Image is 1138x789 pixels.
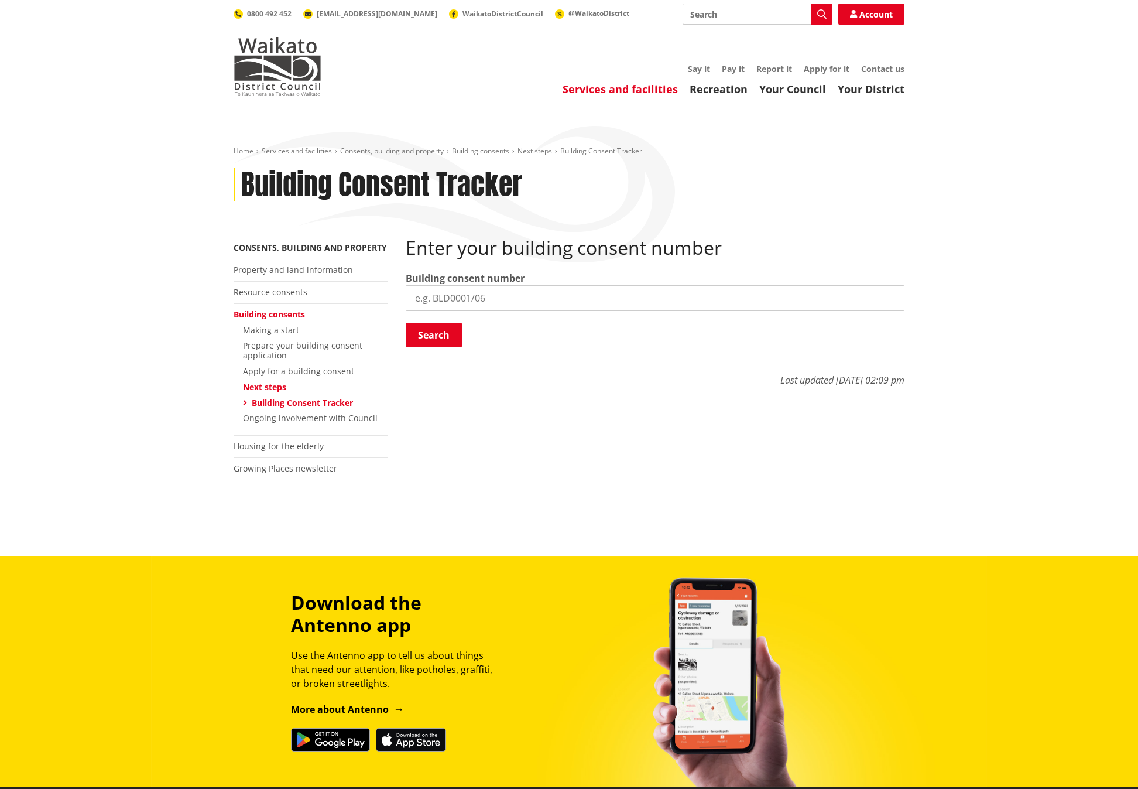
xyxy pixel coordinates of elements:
[568,8,629,18] span: @WaikatoDistrict
[683,4,832,25] input: Search input
[291,703,404,716] a: More about Antenno
[406,361,904,387] p: Last updated [DATE] 02:09 pm
[243,412,378,423] a: Ongoing involvement with Council
[722,63,745,74] a: Pay it
[291,728,370,752] img: Get it on Google Play
[234,9,292,19] a: 0800 492 452
[243,340,362,361] a: Prepare your building consent application
[688,63,710,74] a: Say it
[804,63,849,74] a: Apply for it
[759,82,826,96] a: Your Council
[560,146,642,156] span: Building Consent Tracker
[243,381,286,392] a: Next steps
[376,728,446,752] img: Download on the App Store
[252,397,353,408] a: Building Consent Tracker
[234,463,337,474] a: Growing Places newsletter
[262,146,332,156] a: Services and facilities
[234,309,305,320] a: Building consents
[234,146,904,156] nav: breadcrumb
[241,168,522,202] h1: Building Consent Tracker
[247,9,292,19] span: 0800 492 452
[317,9,437,19] span: [EMAIL_ADDRESS][DOMAIN_NAME]
[291,648,503,691] p: Use the Antenno app to tell us about things that need our attention, like potholes, graffiti, or ...
[234,440,324,452] a: Housing for the elderly
[838,4,904,25] a: Account
[563,82,678,96] a: Services and facilities
[234,37,321,96] img: Waikato District Council - Te Kaunihera aa Takiwaa o Waikato
[243,366,354,377] a: Apply for a building consent
[406,323,462,347] button: Search
[861,63,904,74] a: Contact us
[555,8,629,18] a: @WaikatoDistrict
[690,82,748,96] a: Recreation
[452,146,509,156] a: Building consents
[406,271,525,285] label: Building consent number
[838,82,904,96] a: Your District
[303,9,437,19] a: [EMAIL_ADDRESS][DOMAIN_NAME]
[340,146,444,156] a: Consents, building and property
[462,9,543,19] span: WaikatoDistrictCouncil
[234,264,353,275] a: Property and land information
[234,286,307,298] a: Resource consents
[406,237,904,259] h2: Enter your building consent number
[243,325,299,336] a: Making a start
[517,146,552,156] a: Next steps
[234,146,253,156] a: Home
[406,285,904,311] input: e.g. BLD0001/06
[756,63,792,74] a: Report it
[449,9,543,19] a: WaikatoDistrictCouncil
[291,592,503,637] h3: Download the Antenno app
[234,242,387,253] a: Consents, building and property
